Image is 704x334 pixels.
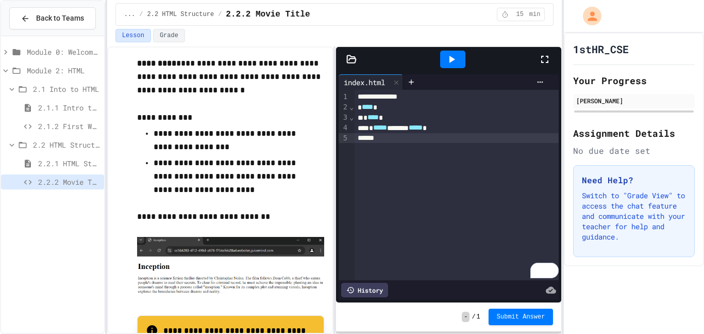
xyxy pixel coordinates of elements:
button: Submit Answer [489,309,554,325]
div: 4 [339,123,349,133]
div: 2 [339,102,349,113]
h2: Your Progress [573,73,695,88]
span: min [529,10,541,19]
span: Fold line [349,113,354,121]
div: index.html [339,74,403,90]
button: Back to Teams [9,7,96,29]
span: Back to Teams [36,13,84,24]
h3: Need Help? [582,174,686,186]
span: Fold line [349,103,354,111]
span: Module 2: HTML [27,65,100,76]
span: 2.1 Into to HTML [33,84,100,94]
span: / [472,313,475,321]
button: Lesson [115,29,151,42]
span: - [462,312,470,322]
div: My Account [572,4,604,28]
span: 1 [477,313,480,321]
div: 1 [339,92,349,102]
span: Submit Answer [497,313,545,321]
h1: 1stHR_CSE [573,42,629,56]
span: Module 0: Welcome to Web Development [27,46,100,57]
div: index.html [339,77,390,88]
span: 2.2.2 Movie Title [226,8,310,21]
span: 15 [512,10,528,19]
div: [PERSON_NAME] [576,96,692,105]
button: Grade [153,29,185,42]
span: 2.2.2 Movie Title [38,177,100,187]
span: 2.1.2 First Webpage [38,121,100,132]
span: 2.2 HTML Structure [147,10,214,19]
span: / [218,10,222,19]
span: ... [124,10,136,19]
div: No due date set [573,145,695,157]
p: Switch to "Grade View" to access the chat feature and communicate with your teacher for help and ... [582,190,686,242]
span: 2.2 HTML Structure [33,139,100,150]
span: / [139,10,143,19]
h2: Assignment Details [573,126,695,140]
span: 2.2.1 HTML Structure [38,158,100,169]
span: 2.1.1 Intro to HTML [38,102,100,113]
div: 5 [339,133,349,144]
div: History [341,283,388,297]
div: 3 [339,113,349,123]
div: To enrich screen reader interactions, please activate Accessibility in Grammarly extension settings [355,90,559,280]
